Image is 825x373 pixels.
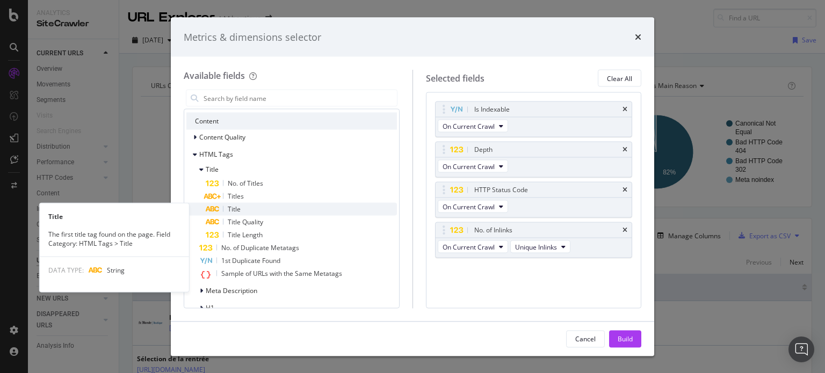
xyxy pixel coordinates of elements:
[435,222,633,258] div: No. of InlinkstimesOn Current CrawlUnique Inlinks
[443,202,495,211] span: On Current Crawl
[788,337,814,362] div: Open Intercom Messenger
[199,150,233,159] span: HTML Tags
[474,225,512,236] div: No. of Inlinks
[206,165,219,174] span: Title
[184,70,245,82] div: Available fields
[566,330,605,347] button: Cancel
[186,113,397,130] div: Content
[184,30,321,44] div: Metrics & dimensions selector
[607,74,632,83] div: Clear All
[510,240,570,253] button: Unique Inlinks
[443,162,495,171] span: On Current Crawl
[609,330,641,347] button: Build
[228,230,263,239] span: Title Length
[623,227,627,233] div: times
[206,303,214,312] span: H1
[623,187,627,193] div: times
[438,160,508,173] button: On Current Crawl
[228,204,241,214] span: Title
[40,211,189,221] div: Title
[40,229,189,247] div: The first title tag found on the page. Field Category: HTML Tags > Title
[228,217,263,226] span: Title Quality
[221,256,280,265] span: 1st Duplicate Found
[575,334,596,343] div: Cancel
[618,334,633,343] div: Build
[474,104,510,115] div: Is Indexable
[435,101,633,137] div: Is IndexabletimesOn Current Crawl
[438,200,508,213] button: On Current Crawl
[623,106,627,113] div: times
[474,144,493,155] div: Depth
[435,142,633,178] div: DepthtimesOn Current Crawl
[221,269,342,278] span: Sample of URLs with the Same Metatags
[199,133,245,142] span: Content Quality
[426,72,484,84] div: Selected fields
[635,30,641,44] div: times
[206,286,257,295] span: Meta Description
[474,185,528,195] div: HTTP Status Code
[443,121,495,130] span: On Current Crawl
[598,70,641,87] button: Clear All
[438,240,508,253] button: On Current Crawl
[438,120,508,133] button: On Current Crawl
[202,90,397,106] input: Search by field name
[443,242,495,251] span: On Current Crawl
[623,147,627,153] div: times
[221,243,299,252] span: No. of Duplicate Metatags
[228,192,244,201] span: Titles
[228,179,263,188] span: No. of Titles
[171,17,654,356] div: modal
[515,242,557,251] span: Unique Inlinks
[435,182,633,218] div: HTTP Status CodetimesOn Current Crawl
